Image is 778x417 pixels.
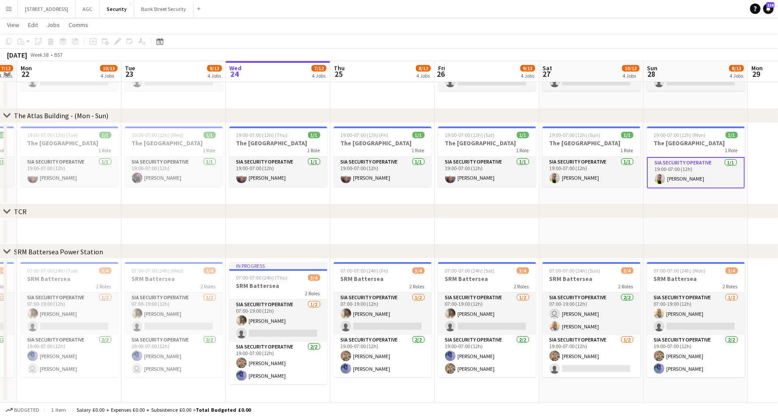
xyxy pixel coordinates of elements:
span: 07:00-07:00 (24h) (Mon) [654,267,706,274]
span: Edit [28,21,38,29]
app-job-card: 07:00-07:00 (24h) (Mon)3/4SRM Battersea2 RolesSIA Security Operative1/207:00-19:00 (12h)[PERSON_N... [647,262,745,377]
span: 19:00-07:00 (12h) (Sun) [550,132,601,138]
div: 07:00-07:00 (24h) (Sun)3/4SRM Battersea2 RolesSIA Security Operative2/207:00-19:00 (12h) [PERSON_... [543,262,640,377]
div: 4 Jobs [622,72,639,79]
span: 8/12 [416,65,431,72]
a: Edit [24,19,41,31]
span: 19:00-07:00 (12h) (Fri) [341,132,389,138]
span: 1 Role [725,147,738,154]
span: 3/4 [726,267,738,274]
span: 07:00-07:00 (24h) (Fri) [341,267,389,274]
span: 2 Roles [514,283,529,290]
span: Mon [751,64,763,72]
a: View [3,19,23,31]
app-job-card: 07:00-07:00 (24h) (Tue)3/4SRM Battersea2 RolesSIA Security Operative1/207:00-19:00 (12h)[PERSON_N... [21,262,118,377]
app-card-role: SIA Security Operative1/119:00-07:00 (12h)[PERSON_NAME] [21,157,118,187]
span: 1/1 [204,132,216,138]
app-card-role: SIA Security Operative2/219:00-07:00 (12h)[PERSON_NAME] [PERSON_NAME] [21,335,118,377]
h3: SRM Battersea [647,275,745,283]
span: 2 Roles [201,283,216,290]
span: 07:00-07:00 (24h) (Thu) [236,274,288,281]
span: 25 [332,69,345,79]
h3: The [GEOGRAPHIC_DATA] [543,139,640,147]
h3: SRM Battersea [334,275,432,283]
app-job-card: 19:00-07:00 (12h) (Tue)1/1The [GEOGRAPHIC_DATA]1 RoleSIA Security Operative1/119:00-07:00 (12h)[P... [21,126,118,187]
span: Thu [334,64,345,72]
span: 8/13 [207,65,222,72]
app-job-card: 07:00-07:00 (24h) (Sat)3/4SRM Battersea2 RolesSIA Security Operative1/207:00-19:00 (12h)[PERSON_N... [438,262,536,377]
span: Budgeted [14,407,39,413]
h3: The [GEOGRAPHIC_DATA] [438,139,536,147]
span: 1 Role [621,147,633,154]
span: 8/13 [729,65,744,72]
h3: SRM Battersea [21,275,118,283]
span: 7/12 [311,65,326,72]
span: 07:00-07:00 (24h) (Sat) [445,267,495,274]
span: 3/4 [621,267,633,274]
h3: SRM Battersea [543,275,640,283]
app-job-card: 19:00-07:00 (12h) (Fri)1/1The [GEOGRAPHIC_DATA]1 RoleSIA Security Operative1/119:00-07:00 (12h)[P... [334,126,432,187]
app-card-role: SIA Security Operative2/219:00-07:00 (12h)[PERSON_NAME] [PERSON_NAME] [125,335,223,377]
app-card-role: SIA Security Operative2/207:00-19:00 (12h) [PERSON_NAME][PERSON_NAME] [543,293,640,335]
app-job-card: 19:00-07:00 (12h) (Thu)1/1The [GEOGRAPHIC_DATA]1 RoleSIA Security Operative1/119:00-07:00 (12h)[P... [229,126,327,187]
div: 4 Jobs [207,72,221,79]
span: 1/1 [308,132,320,138]
span: 1 Role [308,147,320,154]
button: Bank Street Security [134,0,194,17]
app-card-role: SIA Security Operative1/119:00-07:00 (12h)[PERSON_NAME] [543,157,640,187]
button: Security [100,0,134,17]
span: Total Budgeted £0.00 [196,407,251,413]
span: 1 item [48,407,69,413]
app-card-role: SIA Security Operative1/207:00-19:00 (12h)[PERSON_NAME] [125,293,223,335]
span: 19:00-07:00 (12h) (Wed) [132,132,184,138]
app-job-card: 19:00-07:00 (12h) (Wed)1/1The [GEOGRAPHIC_DATA]1 RoleSIA Security Operative1/119:00-07:00 (12h)[P... [125,126,223,187]
h3: The [GEOGRAPHIC_DATA] [334,139,432,147]
app-card-role: SIA Security Operative1/119:00-07:00 (12h)[PERSON_NAME] [125,157,223,187]
span: 19:00-07:00 (12h) (Thu) [236,132,288,138]
span: 07:00-07:00 (24h) (Sun) [550,267,601,274]
span: 2 Roles [410,283,425,290]
span: 07:00-07:00 (24h) (Tue) [28,267,78,274]
span: 28 [646,69,657,79]
app-card-role: SIA Security Operative2/219:00-07:00 (12h)[PERSON_NAME][PERSON_NAME] [438,335,536,377]
h3: SRM Battersea [229,282,327,290]
button: Budgeted [4,405,41,415]
app-job-card: 19:00-07:00 (12h) (Sun)1/1The [GEOGRAPHIC_DATA]1 RoleSIA Security Operative1/119:00-07:00 (12h)[P... [543,126,640,187]
span: 3/4 [517,267,529,274]
span: 26 [437,69,445,79]
span: 1/1 [726,132,738,138]
span: 23 [124,69,135,79]
div: [DATE] [7,51,27,59]
app-card-role: SIA Security Operative2/219:00-07:00 (12h)[PERSON_NAME][PERSON_NAME] [334,335,432,377]
div: TCR [14,207,27,216]
app-card-role: SIA Security Operative1/119:00-07:00 (12h)[PERSON_NAME] [438,157,536,187]
span: 19:00-07:00 (12h) (Tue) [28,132,78,138]
span: 07:00-07:00 (24h) (Wed) [132,267,184,274]
a: Jobs [43,19,63,31]
app-job-card: 19:00-07:00 (12h) (Sat)1/1The [GEOGRAPHIC_DATA]1 RoleSIA Security Operative1/119:00-07:00 (12h)[P... [438,126,536,187]
div: 07:00-07:00 (24h) (Wed)3/4SRM Battersea2 RolesSIA Security Operative1/207:00-19:00 (12h)[PERSON_N... [125,262,223,377]
span: 2 Roles [723,283,738,290]
span: 1 Role [203,147,216,154]
app-job-card: In progress07:00-07:00 (24h) (Thu)3/4SRM Battersea2 RolesSIA Security Operative1/207:00-19:00 (12... [229,262,327,384]
h3: SRM Battersea [438,275,536,283]
app-job-card: 07:00-07:00 (24h) (Fri)3/4SRM Battersea2 RolesSIA Security Operative1/207:00-19:00 (12h)[PERSON_N... [334,262,432,377]
span: 10/13 [100,65,118,72]
span: 1/1 [517,132,529,138]
span: Comms [69,21,88,29]
span: Jobs [47,21,60,29]
div: In progress [229,262,327,269]
span: 1/1 [621,132,633,138]
span: 27 [541,69,552,79]
h3: The [GEOGRAPHIC_DATA] [647,139,745,147]
span: 24 [228,69,242,79]
h3: The [GEOGRAPHIC_DATA] [229,139,327,147]
div: Salary £0.00 + Expenses £0.00 + Subsistence £0.00 = [76,407,251,413]
app-card-role: SIA Security Operative1/219:00-07:00 (12h)[PERSON_NAME] [543,335,640,377]
app-card-role: SIA Security Operative1/207:00-19:00 (12h)[PERSON_NAME] [334,293,432,335]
